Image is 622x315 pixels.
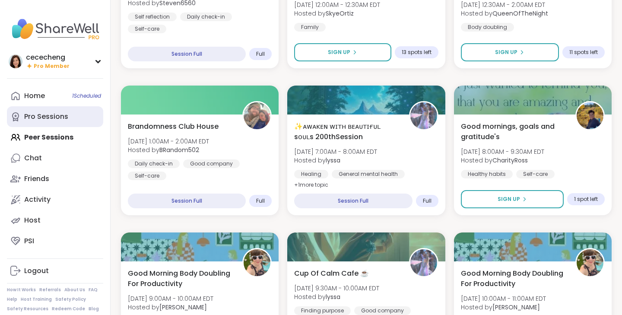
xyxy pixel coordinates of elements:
a: Safety Policy [55,296,86,302]
span: Hosted by [461,303,546,312]
a: Chat [7,148,103,169]
a: Logout [7,261,103,281]
b: QueenOfTheNight [492,9,548,18]
span: [DATE] 10:00AM - 11:00AM EDT [461,294,546,303]
img: ShareWell Nav Logo [7,14,103,44]
span: Hosted by [294,156,377,165]
div: Finding purpose [294,306,351,315]
div: Healthy habits [461,170,513,178]
span: Full [256,197,265,204]
button: Sign Up [294,43,391,61]
div: Chat [24,153,42,163]
span: Full [423,197,432,204]
a: How It Works [7,287,36,293]
span: Brandomness Club House [128,121,219,132]
button: Sign Up [461,43,559,61]
div: Self-care [128,25,166,33]
div: Host [24,216,41,225]
div: cececheng [26,53,70,62]
span: [DATE] 1:00AM - 2:00AM EDT [128,137,209,146]
img: Adrienne_QueenOfTheDawn [244,249,270,276]
span: Good Morning Body Doubling For Productivity [461,268,566,289]
div: Session Full [128,47,246,61]
a: Pro Sessions [7,106,103,127]
span: [DATE] 9:00AM - 10:00AM EDT [128,294,213,303]
div: Daily check-in [128,159,180,168]
a: Friends [7,169,103,189]
span: Sign Up [328,48,350,56]
a: PSI [7,231,103,251]
span: Hosted by [461,156,544,165]
span: Hosted by [294,9,380,18]
span: [DATE] 12:30AM - 2:00AM EDT [461,0,548,9]
b: [PERSON_NAME] [159,303,207,312]
b: [PERSON_NAME] [492,303,540,312]
a: Host [7,210,103,231]
span: Hosted by [294,293,379,301]
a: About Us [64,287,85,293]
div: PSI [24,236,34,246]
button: Sign Up [461,190,564,208]
b: CharityRoss [492,156,528,165]
a: Help [7,296,17,302]
span: Hosted by [461,9,548,18]
div: Self-care [516,170,555,178]
span: Full [256,51,265,57]
div: Session Full [128,194,246,208]
span: 11 spots left [569,49,598,56]
span: Hosted by [128,146,209,154]
div: Session Full [294,194,412,208]
div: Good company [183,159,240,168]
div: General mental health [332,170,405,178]
a: Referrals [39,287,61,293]
span: Good Morning Body Doubling For Productivity [128,268,233,289]
a: Safety Resources [7,306,48,312]
span: Sign Up [498,195,520,203]
a: Blog [89,306,99,312]
a: FAQ [89,287,98,293]
a: Activity [7,189,103,210]
span: Sign Up [495,48,517,56]
img: CharityRoss [577,102,603,129]
span: Good mornings, goals and gratitude's [461,121,566,142]
span: [DATE] 9:30AM - 10:00AM EDT [294,284,379,293]
span: Pro Member [34,63,70,70]
div: Friends [24,174,49,184]
span: Hosted by [128,303,213,312]
span: ✨ᴀᴡᴀᴋᴇɴ ᴡɪᴛʜ ʙᴇᴀᴜᴛɪғᴜʟ sᴏᴜʟs 200thSession [294,121,399,142]
div: Healing [294,170,328,178]
div: Family [294,23,326,32]
b: lyssa [326,293,340,301]
span: Cup Of Calm Cafe ☕️ [294,268,369,279]
div: Self reflection [128,13,177,21]
img: lyssa [410,249,437,276]
span: [DATE] 8:00AM - 9:30AM EDT [461,147,544,156]
div: Self-care [128,172,166,180]
img: lyssa [410,102,437,129]
span: 1 spot left [574,196,598,203]
b: SkyeOrtiz [326,9,354,18]
a: Redeem Code [52,306,85,312]
div: Logout [24,266,49,276]
span: [DATE] 12:00AM - 12:30AM EDT [294,0,380,9]
div: Activity [24,195,51,204]
img: Adrienne_QueenOfTheDawn [577,249,603,276]
img: BRandom502 [244,102,270,129]
div: Good company [354,306,411,315]
a: Home1Scheduled [7,86,103,106]
span: 13 spots left [402,49,432,56]
div: Home [24,91,45,101]
div: Pro Sessions [24,112,68,121]
div: Body doubling [461,23,514,32]
b: BRandom502 [159,146,199,154]
img: cececheng [9,54,22,68]
span: [DATE] 7:00AM - 8:00AM EDT [294,147,377,156]
span: 1 Scheduled [72,92,101,99]
b: lyssa [326,156,340,165]
div: Daily check-in [180,13,232,21]
a: Host Training [21,296,52,302]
